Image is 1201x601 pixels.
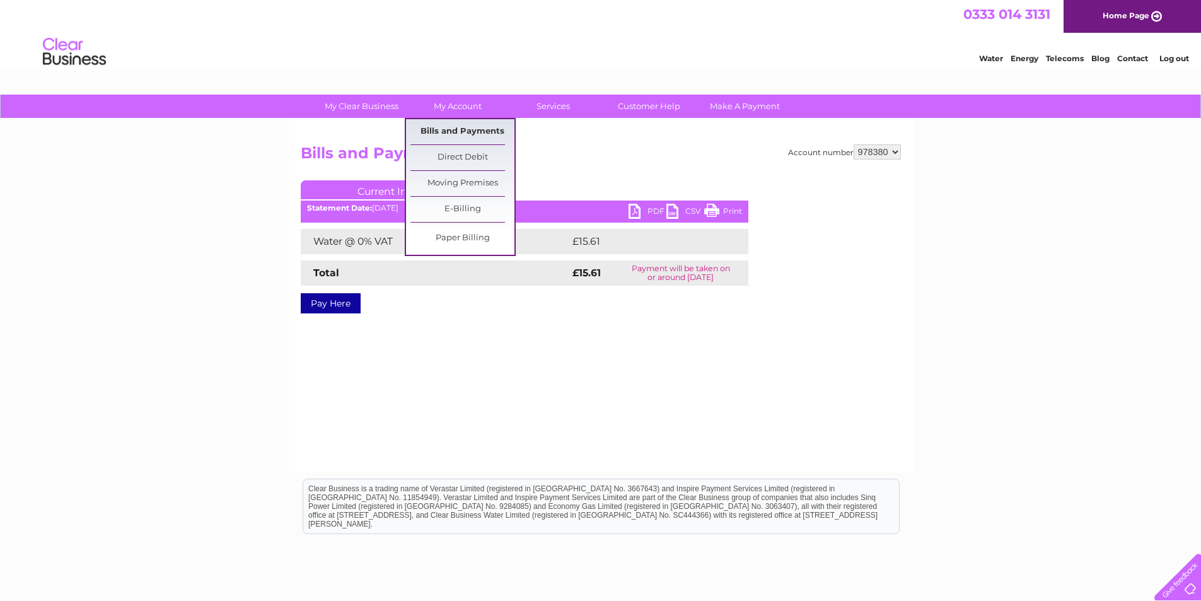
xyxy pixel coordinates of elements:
td: Water @ 0% VAT [301,229,569,254]
td: Payment will be taken on or around [DATE] [613,260,748,286]
a: My Clear Business [310,95,414,118]
h2: Bills and Payments [301,144,901,168]
a: Blog [1091,54,1110,63]
a: CSV [666,204,704,222]
strong: £15.61 [572,267,601,279]
a: Moving Premises [410,171,514,196]
a: Services [501,95,605,118]
a: Energy [1011,54,1038,63]
a: Bills and Payments [410,119,514,144]
a: My Account [405,95,509,118]
div: Account number [788,144,901,160]
a: 0333 014 3131 [963,6,1050,22]
a: Paper Billing [410,226,514,251]
a: E-Billing [410,197,514,222]
div: Clear Business is a trading name of Verastar Limited (registered in [GEOGRAPHIC_DATA] No. 3667643... [303,7,899,61]
strong: Total [313,267,339,279]
a: Make A Payment [693,95,797,118]
div: [DATE] [301,204,748,213]
a: Log out [1159,54,1189,63]
a: Print [704,204,742,222]
a: Contact [1117,54,1148,63]
img: logo.png [42,33,107,71]
a: Direct Debit [410,145,514,170]
b: Statement Date: [307,203,372,213]
a: Current Invoice [301,180,490,199]
a: PDF [629,204,666,222]
a: Pay Here [301,293,361,313]
td: £15.61 [569,229,721,254]
a: Customer Help [597,95,701,118]
a: Water [979,54,1003,63]
a: Telecoms [1046,54,1084,63]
